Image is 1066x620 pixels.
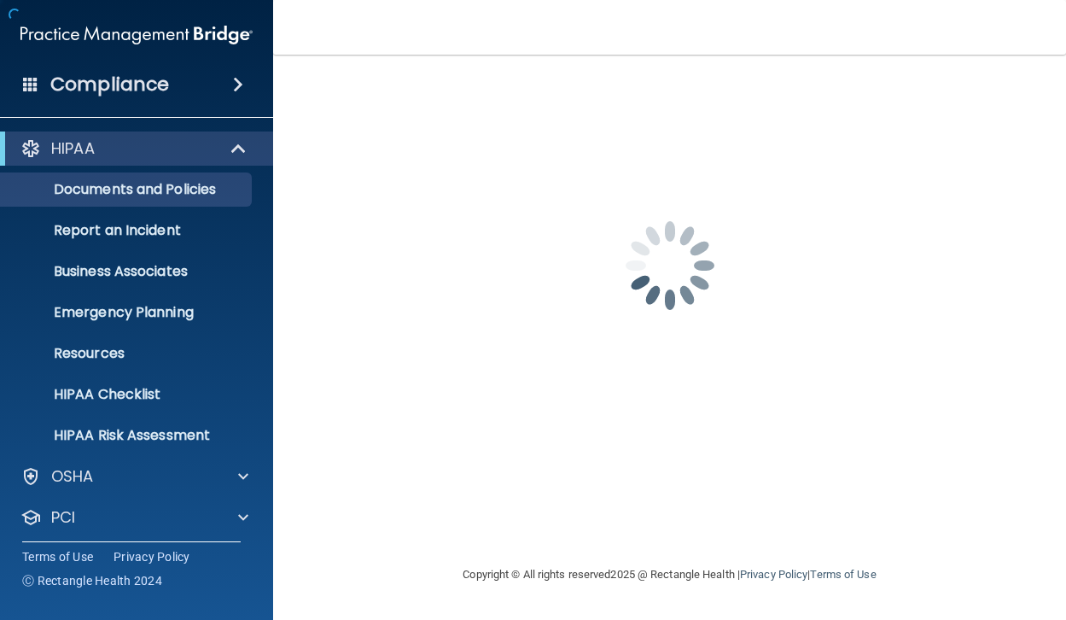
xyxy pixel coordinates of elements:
[20,507,248,528] a: PCI
[740,568,807,581] a: Privacy Policy
[11,181,244,198] p: Documents and Policies
[51,466,94,487] p: OSHA
[585,180,755,351] img: spinner.e123f6fc.gif
[114,548,190,565] a: Privacy Policy
[11,345,244,362] p: Resources
[11,222,244,239] p: Report an Incident
[51,507,75,528] p: PCI
[11,386,244,403] p: HIPAA Checklist
[11,304,244,321] p: Emergency Planning
[20,18,253,52] img: PMB logo
[11,263,244,280] p: Business Associates
[22,572,162,589] span: Ⓒ Rectangle Health 2024
[50,73,169,97] h4: Compliance
[22,548,93,565] a: Terms of Use
[51,138,95,159] p: HIPAA
[20,466,248,487] a: OSHA
[20,138,248,159] a: HIPAA
[358,547,982,602] div: Copyright © All rights reserved 2025 @ Rectangle Health | |
[11,427,244,444] p: HIPAA Risk Assessment
[771,511,1046,579] iframe: Drift Widget Chat Controller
